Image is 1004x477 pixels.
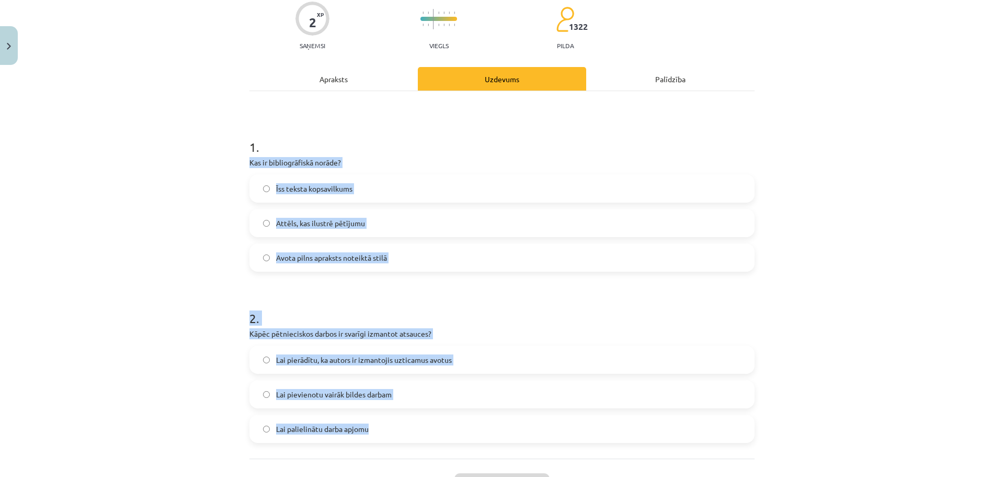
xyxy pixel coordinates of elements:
h1: 2 . [249,293,755,325]
h1: 1 . [249,121,755,154]
img: icon-short-line-57e1e144782c952c97e751825c79c345078a6d821885a25fce030b3d8c18986b.svg [449,24,450,26]
img: icon-long-line-d9ea69661e0d244f92f715978eff75569469978d946b2353a9bb055b3ed8787d.svg [433,9,434,29]
input: Īss teksta kopsavilkums [263,185,270,192]
p: Saņemsi [295,42,329,49]
span: XP [317,12,324,17]
img: icon-short-line-57e1e144782c952c97e751825c79c345078a6d821885a25fce030b3d8c18986b.svg [454,24,455,26]
img: icon-short-line-57e1e144782c952c97e751825c79c345078a6d821885a25fce030b3d8c18986b.svg [423,12,424,14]
span: 1322 [569,22,588,31]
img: icon-close-lesson-0947bae3869378f0d4975bcd49f059093ad1ed9edebbc8119c70593378902aed.svg [7,43,11,50]
span: Attēls, kas ilustrē pētījumu [276,218,365,229]
img: icon-short-line-57e1e144782c952c97e751825c79c345078a6d821885a25fce030b3d8c18986b.svg [443,12,444,14]
img: icon-short-line-57e1e144782c952c97e751825c79c345078a6d821885a25fce030b3d8c18986b.svg [428,24,429,26]
p: Kāpēc pētnieciskos darbos ir svarīgi izmantot atsauces? [249,328,755,339]
input: Lai pierādītu, ka autors ir izmantojis uzticamus avotus [263,357,270,363]
div: Palīdzība [586,67,755,91]
img: students-c634bb4e5e11cddfef0936a35e636f08e4e9abd3cc4e673bd6f9a4125e45ecb1.svg [556,6,574,32]
div: 2 [309,15,316,30]
img: icon-short-line-57e1e144782c952c97e751825c79c345078a6d821885a25fce030b3d8c18986b.svg [443,24,444,26]
img: icon-short-line-57e1e144782c952c97e751825c79c345078a6d821885a25fce030b3d8c18986b.svg [423,24,424,26]
span: Lai pievienotu vairāk bildes darbam [276,389,392,400]
span: Īss teksta kopsavilkums [276,183,352,194]
input: Attēls, kas ilustrē pētījumu [263,220,270,227]
input: Avota pilns apraksts noteiktā stilā [263,254,270,261]
img: icon-short-line-57e1e144782c952c97e751825c79c345078a6d821885a25fce030b3d8c18986b.svg [428,12,429,14]
div: Uzdevums [418,67,586,91]
span: Avota pilns apraksts noteiktā stilā [276,252,387,263]
p: pilda [557,42,574,49]
p: Kas ir bibliogrāfiskā norāde? [249,157,755,168]
img: icon-short-line-57e1e144782c952c97e751825c79c345078a6d821885a25fce030b3d8c18986b.svg [449,12,450,14]
div: Apraksts [249,67,418,91]
input: Lai pievienotu vairāk bildes darbam [263,391,270,398]
span: Lai palielinātu darba apjomu [276,424,369,435]
img: icon-short-line-57e1e144782c952c97e751825c79c345078a6d821885a25fce030b3d8c18986b.svg [454,12,455,14]
img: icon-short-line-57e1e144782c952c97e751825c79c345078a6d821885a25fce030b3d8c18986b.svg [438,12,439,14]
input: Lai palielinātu darba apjomu [263,426,270,432]
span: Lai pierādītu, ka autors ir izmantojis uzticamus avotus [276,354,452,365]
p: Viegls [429,42,449,49]
img: icon-short-line-57e1e144782c952c97e751825c79c345078a6d821885a25fce030b3d8c18986b.svg [438,24,439,26]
